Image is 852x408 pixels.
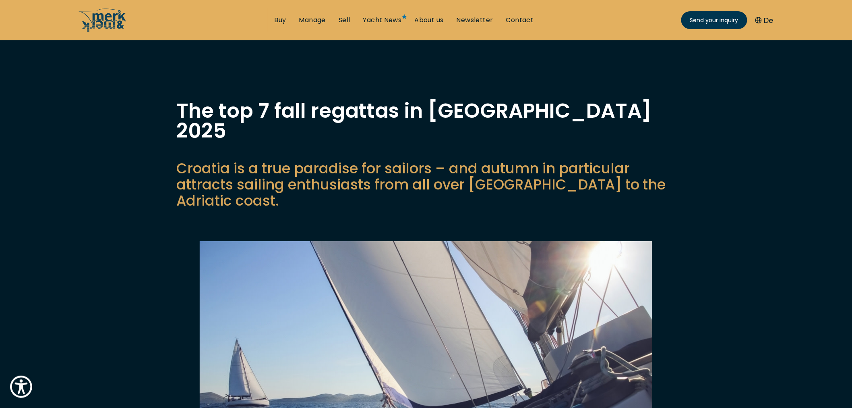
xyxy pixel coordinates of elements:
a: Send your inquiry [681,11,747,29]
a: Sell [339,16,350,25]
a: Yacht News [363,16,402,25]
p: Croatia is a true paradise for sailors – and autumn in particular attracts sailing enthusiasts fr... [176,160,676,209]
a: Buy [274,16,286,25]
h1: The top 7 fall regattas in [GEOGRAPHIC_DATA] 2025 [176,101,676,141]
a: Contact [506,16,534,25]
a: Newsletter [457,16,493,25]
span: Send your inquiry [690,16,738,25]
button: De [755,15,773,26]
a: Manage [299,16,326,25]
a: About us [415,16,444,25]
button: Show Accessibility Preferences [8,374,34,400]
